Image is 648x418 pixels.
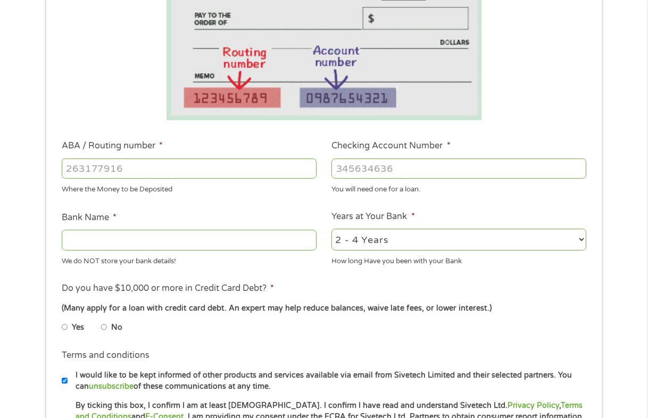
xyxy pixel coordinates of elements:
label: I would like to be kept informed of other products and services available via email from Sivetech... [68,370,589,392]
label: Checking Account Number [331,140,450,152]
div: You will need one for a loan. [331,181,586,195]
label: Years at Your Bank [331,211,414,222]
div: We do NOT store your bank details! [62,252,317,266]
label: Yes [72,322,84,333]
label: Bank Name [62,212,117,223]
input: 263177916 [62,158,317,179]
label: No [111,322,122,333]
label: Terms and conditions [62,350,149,361]
a: Privacy Policy [508,401,559,410]
div: How long Have you been with your Bank [331,252,586,266]
a: unsubscribe [89,382,134,391]
input: 345634636 [331,158,586,179]
label: ABA / Routing number [62,140,163,152]
label: Do you have $10,000 or more in Credit Card Debt? [62,283,274,294]
div: (Many apply for a loan with credit card debt. An expert may help reduce balances, waive late fees... [62,303,586,314]
div: Where the Money to be Deposited [62,181,317,195]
